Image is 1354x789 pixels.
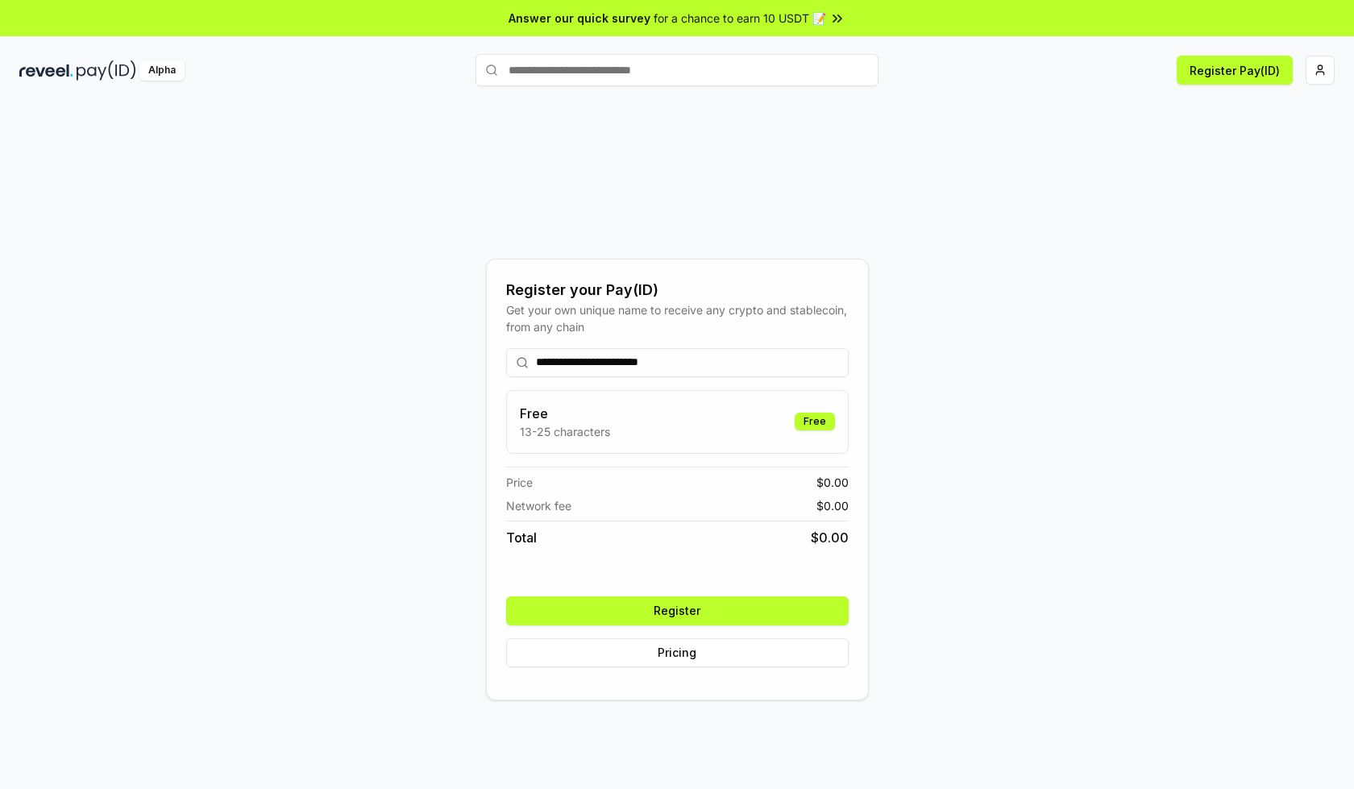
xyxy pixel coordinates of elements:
img: pay_id [77,60,136,81]
div: Get your own unique name to receive any crypto and stablecoin, from any chain [506,301,849,335]
span: Network fee [506,497,571,514]
img: reveel_dark [19,60,73,81]
h3: Free [520,404,610,423]
span: Total [506,528,537,547]
span: Answer our quick survey [509,10,650,27]
span: Price [506,474,533,491]
span: $ 0.00 [816,497,849,514]
span: $ 0.00 [816,474,849,491]
div: Alpha [139,60,185,81]
div: Register your Pay(ID) [506,279,849,301]
button: Register Pay(ID) [1177,56,1293,85]
button: Register [506,596,849,625]
div: Free [795,413,835,430]
span: for a chance to earn 10 USDT 📝 [654,10,826,27]
p: 13-25 characters [520,423,610,440]
button: Pricing [506,638,849,667]
span: $ 0.00 [811,528,849,547]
